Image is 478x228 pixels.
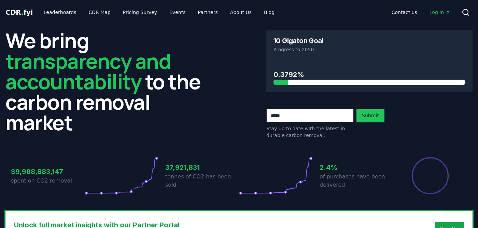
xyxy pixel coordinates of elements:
p: tonnes of CO2 has been sold [165,173,239,189]
div: Percentage of sales delivered [411,157,449,195]
p: Stay up to date with the latest in durable carbon removal. [266,125,354,139]
span: . [21,8,24,16]
a: Log in [424,6,456,18]
h3: 0.3792% [273,69,465,80]
h3: 2.4% [320,162,393,173]
a: Blog [258,6,280,18]
span: CDR fyi [5,8,33,16]
button: Submit [356,109,384,122]
a: About Us [225,6,257,18]
p: Progress to 2050 [273,46,465,53]
a: CDR.fyi [5,8,33,17]
a: Partners [193,6,223,18]
nav: Main [386,6,456,18]
h3: 10 Gigaton Goal [273,37,323,44]
a: Leaderboards [38,6,82,18]
p: of purchases have been delivered [320,173,393,189]
p: spent on CO2 removal [11,177,85,185]
a: CDR Map [83,6,116,18]
h3: $9,988,883,147 [11,166,85,177]
nav: Main [38,6,280,18]
a: Pricing Survey [117,6,163,18]
h3: 37,921,831 [165,162,239,173]
a: Contact us [386,6,423,18]
span: transparency and accountability [5,47,170,95]
h2: We bring to the carbon removal market [5,30,212,133]
a: Events [164,6,191,18]
span: Log in [430,9,451,16]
